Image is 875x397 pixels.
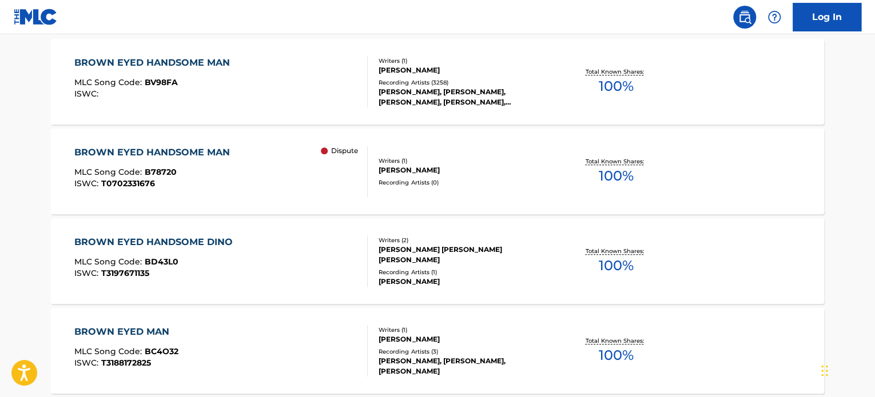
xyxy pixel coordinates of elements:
[598,166,633,186] span: 100 %
[818,342,875,397] iframe: Chat Widget
[51,39,824,125] a: BROWN EYED HANDSOME MANMLC Song Code:BV98FAISWC:Writers (1)[PERSON_NAME]Recording Artists (3258)[...
[74,346,145,356] span: MLC Song Code :
[379,65,551,75] div: [PERSON_NAME]
[74,325,178,339] div: BROWN EYED MAN
[821,354,828,388] div: Drag
[74,256,145,267] span: MLC Song Code :
[331,146,358,156] p: Dispute
[379,87,551,107] div: [PERSON_NAME], [PERSON_NAME], [PERSON_NAME], [PERSON_NAME], [PERSON_NAME], [PERSON_NAME], [PERSON...
[379,276,551,287] div: [PERSON_NAME]
[379,57,551,65] div: Writers ( 1 )
[74,77,145,87] span: MLC Song Code :
[598,255,633,276] span: 100 %
[379,326,551,334] div: Writers ( 1 )
[598,345,633,366] span: 100 %
[14,9,58,25] img: MLC Logo
[74,268,101,278] span: ISWC :
[51,308,824,394] a: BROWN EYED MANMLC Song Code:BC4O32ISWC:T3188172825Writers (1)[PERSON_NAME]Recording Artists (3)[P...
[379,157,551,165] div: Writers ( 1 )
[585,247,646,255] p: Total Known Shares:
[74,358,101,368] span: ISWC :
[379,244,551,265] div: [PERSON_NAME] [PERSON_NAME] [PERSON_NAME]
[51,129,824,214] a: BROWN EYED HANDSOME MANMLC Song Code:B78720ISWC:T0702331676 DisputeWriters (1)[PERSON_NAME]Record...
[145,346,178,356] span: BC4O32
[74,167,145,177] span: MLC Song Code :
[74,235,238,249] div: BROWN EYED HANDSOME DINO
[379,356,551,376] div: [PERSON_NAME], [PERSON_NAME], [PERSON_NAME]
[74,56,236,70] div: BROWN EYED HANDSOME MAN
[379,347,551,356] div: Recording Artists ( 3 )
[598,76,633,97] span: 100 %
[379,78,551,87] div: Recording Artists ( 3258 )
[101,268,149,278] span: T3197671135
[74,178,101,189] span: ISWC :
[379,236,551,244] div: Writers ( 2 )
[74,89,101,99] span: ISWC :
[101,358,151,368] span: T3188172825
[733,6,756,29] a: Public Search
[585,157,646,166] p: Total Known Shares:
[585,336,646,345] p: Total Known Shares:
[379,178,551,187] div: Recording Artists ( 0 )
[74,146,236,159] div: BROWN EYED HANDSOME MAN
[145,167,177,177] span: B78720
[51,218,824,304] a: BROWN EYED HANDSOME DINOMLC Song Code:BD43L0ISWC:T3197671135Writers (2)[PERSON_NAME] [PERSON_NAME...
[738,10,751,24] img: search
[379,268,551,276] div: Recording Artists ( 1 )
[763,6,786,29] div: Help
[145,256,178,267] span: BD43L0
[145,77,178,87] span: BV98FA
[379,334,551,344] div: [PERSON_NAME]
[793,3,861,31] a: Log In
[379,165,551,175] div: [PERSON_NAME]
[101,178,155,189] span: T0702331676
[585,67,646,76] p: Total Known Shares:
[767,10,781,24] img: help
